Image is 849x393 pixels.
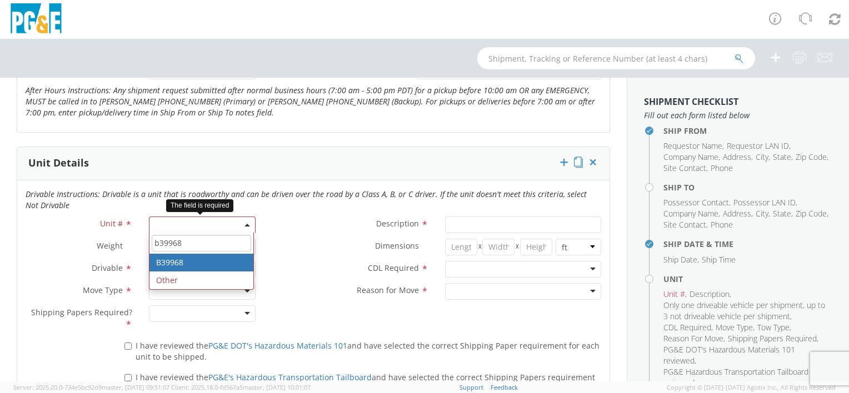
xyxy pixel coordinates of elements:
li: , [796,208,828,219]
li: , [728,333,818,344]
span: Zip Code [796,152,827,162]
span: Unit # [663,289,685,299]
li: , [727,140,791,152]
li: , [756,208,770,219]
a: PG&E's Hazardous Transportation Tailboard [208,372,372,382]
span: Address [723,208,751,219]
span: CDL Required [663,322,711,332]
span: Phone [711,219,733,230]
span: CDL Required [368,263,419,273]
li: , [663,208,720,219]
h4: Ship Date & Time [663,240,832,248]
li: , [663,152,720,163]
li: , [723,152,753,163]
input: Height [520,239,552,255]
span: Site Contact [663,163,706,173]
span: Address [723,152,751,162]
span: X [515,239,520,255]
span: City [756,152,768,162]
li: , [663,300,830,322]
span: Requestor LAN ID [727,140,789,151]
span: master, [DATE] 09:51:07 [102,383,169,391]
span: Copyright © [DATE]-[DATE] Agistix Inc., All Rights Reserved [667,383,836,392]
strong: Shipment Checklist [644,95,738,108]
a: Support [460,383,483,391]
span: Tow Type [757,322,790,332]
li: , [757,322,791,333]
span: Unit # [100,218,123,229]
li: , [716,322,755,333]
a: PG&E DOT's Hazardous Materials 101 [208,340,347,351]
span: Company Name [663,152,718,162]
span: I have reviewed the and have selected the correct Shipping Paper requirement for each unit to be ... [136,340,600,362]
img: pge-logo-06675f144f4cfa6a6814.png [8,3,64,36]
span: Description [690,289,730,299]
span: Fill out each form listed below [644,110,832,121]
li: , [796,152,828,163]
input: Width [482,239,515,255]
li: , [663,254,699,265]
i: After Hours Instructions: Any shipment request submitted after normal business hours (7:00 am - 5... [26,85,595,118]
span: Reason For Move [663,333,723,344]
i: Drivable Instructions: Drivable is a unit that is roadworthy and can be driven over the road by a... [26,189,587,210]
span: Reason for Move [357,285,419,295]
li: , [773,208,793,219]
span: Move Type [716,322,753,332]
li: Other [149,271,253,289]
span: Ship Time [702,254,736,265]
input: Shipment, Tracking or Reference Number (at least 4 chars) [477,47,755,69]
a: Feedback [491,383,518,391]
h4: Unit [663,275,832,283]
li: , [663,197,731,208]
span: Requestor Name [663,140,722,151]
span: Only one driveable vehicle per shipment, up to 3 not driveable vehicle per shipment [663,300,825,321]
li: , [723,208,753,219]
span: Shipping Papers Required [728,333,817,344]
span: Zip Code [796,208,827,219]
h4: Ship From [663,127,832,135]
li: , [663,366,830,389]
span: Possessor Contact [663,197,729,208]
span: PG&E Hazardous Transportation Tailboard reviewed [663,366,808,388]
span: Ship Date [663,254,697,265]
li: , [663,289,687,300]
div: The field is required [166,199,233,212]
li: B39968 [149,254,253,271]
li: , [663,322,713,333]
span: Shipping Papers Required? [31,307,132,318]
span: Move Type [83,285,123,295]
span: Client: 2025.18.0-fd567a5 [171,383,311,391]
h4: Ship To [663,183,832,192]
span: Weight [97,240,123,251]
span: Phone [711,163,733,173]
span: Company Name [663,208,718,219]
input: I have reviewed thePG&E's Hazardous Transportation Tailboardand have selected the correct Shippin... [124,374,132,381]
li: , [663,163,708,174]
li: , [663,344,830,366]
input: Length [445,239,477,255]
li: , [690,289,731,300]
input: I have reviewed thePG&E DOT's Hazardous Materials 101and have selected the correct Shipping Paper... [124,342,132,350]
span: Possessor LAN ID [733,197,796,208]
li: , [663,140,724,152]
span: Server: 2025.20.0-734e5bc92d9 [13,383,169,391]
span: State [773,208,791,219]
span: X [477,239,483,255]
li: , [663,219,708,230]
li: , [733,197,797,208]
h3: Unit Details [28,158,89,169]
span: Description [376,218,419,229]
span: City [756,208,768,219]
span: PG&E DOT's Hazardous Materials 101 reviewed [663,344,795,366]
span: Dimensions [375,240,419,251]
span: Site Contact [663,219,706,230]
li: , [756,152,770,163]
span: Drivable [92,263,123,273]
li: , [773,152,793,163]
span: State [773,152,791,162]
span: master, [DATE] 10:01:07 [243,383,311,391]
li: , [663,333,725,344]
